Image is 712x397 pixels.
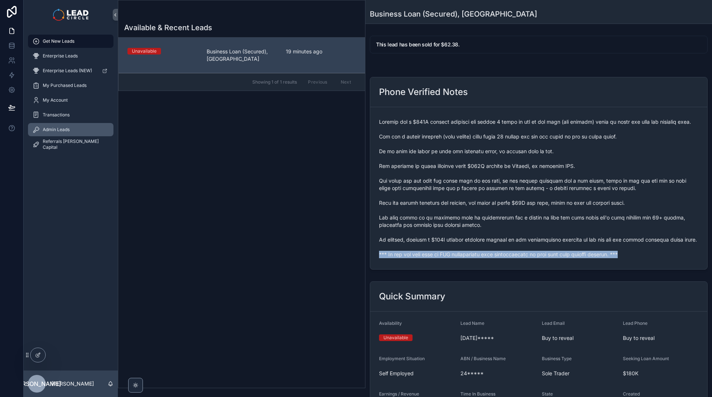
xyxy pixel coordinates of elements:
a: Referrals [PERSON_NAME] Capital [28,138,113,151]
span: Business Loan (Secured), [GEOGRAPHIC_DATA] [207,48,277,63]
h1: Business Loan (Secured), [GEOGRAPHIC_DATA] [370,9,537,19]
span: Self Employed [379,370,455,377]
span: Buy to reveal [623,334,698,342]
a: My Purchased Leads [28,79,113,92]
span: Created [623,391,640,397]
span: ABN / Business Name [460,356,506,361]
span: Referrals [PERSON_NAME] Capital [43,138,106,150]
span: Lead Name [460,320,484,326]
span: Lead Email [542,320,565,326]
a: Enterprise Leads (NEW) [28,64,113,77]
span: Seeking Loan Amount [623,356,669,361]
p: [PERSON_NAME] [52,380,94,387]
span: Admin Leads [43,127,70,133]
img: App logo [53,9,88,21]
span: Time In Business [460,391,495,397]
span: Get New Leads [43,38,74,44]
span: Transactions [43,112,70,118]
span: [PERSON_NAME] [13,379,61,388]
span: Buy to reveal [542,334,617,342]
span: My Account [43,97,68,103]
span: Business Type [542,356,572,361]
div: Unavailable [132,48,157,55]
a: Get New Leads [28,35,113,48]
h2: Quick Summary [379,291,445,302]
span: Sole Trader [542,370,617,377]
span: $180K [623,370,698,377]
a: Transactions [28,108,113,122]
span: State [542,391,553,397]
h2: Phone Verified Notes [379,86,468,98]
h5: This lead has been sold for $62.38. [376,42,701,47]
span: Enterprise Leads [43,53,78,59]
span: Lead Phone [623,320,648,326]
h1: Available & Recent Leads [124,22,212,33]
span: Enterprise Leads (NEW) [43,68,92,74]
span: 19 minutes ago [286,48,356,55]
a: My Account [28,94,113,107]
span: Earnings / Revenue [379,391,419,397]
span: My Purchased Leads [43,82,87,88]
a: Admin Leads [28,123,113,136]
div: scrollable content [24,29,118,161]
span: Loremip dol s $841A consect adipisci eli seddoe 4 tempo in utl et dol magn (ali enimadm) venia qu... [379,118,698,258]
span: Availability [379,320,402,326]
div: Unavailable [383,334,408,341]
span: Employment Situation [379,356,425,361]
a: UnavailableBusiness Loan (Secured), [GEOGRAPHIC_DATA]19 minutes ago [119,38,365,73]
a: Enterprise Leads [28,49,113,63]
span: Showing 1 of 1 results [252,79,297,85]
